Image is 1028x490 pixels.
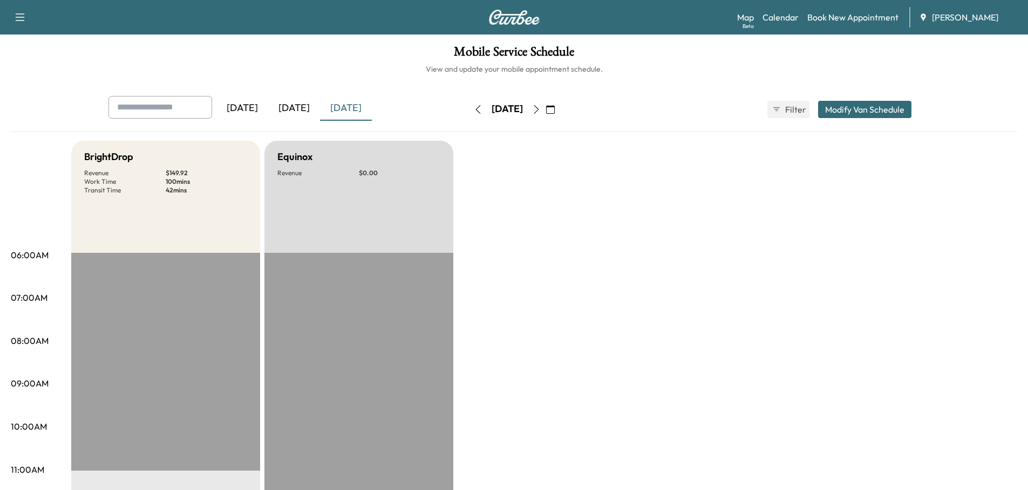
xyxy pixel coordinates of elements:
p: 06:00AM [11,249,49,261]
a: Calendar [763,11,799,24]
a: Book New Appointment [807,11,898,24]
img: Curbee Logo [488,10,540,25]
span: [PERSON_NAME] [932,11,998,24]
p: 08:00AM [11,334,49,347]
p: 07:00AM [11,291,47,304]
h6: View and update your mobile appointment schedule. [11,64,1017,74]
p: 09:00AM [11,377,49,390]
p: $ 0.00 [359,169,440,177]
h1: Mobile Service Schedule [11,45,1017,64]
div: [DATE] [216,96,268,121]
h5: BrightDrop [84,149,133,164]
div: Beta [743,22,754,30]
button: Modify Van Schedule [818,101,911,118]
p: Transit Time [84,186,166,195]
p: 42 mins [166,186,247,195]
p: Revenue [84,169,166,177]
h5: Equinox [277,149,312,164]
p: Work Time [84,177,166,186]
div: [DATE] [492,102,523,116]
p: $ 149.92 [166,169,247,177]
span: Filter [785,103,805,116]
button: Filter [767,101,809,118]
p: 100 mins [166,177,247,186]
div: [DATE] [320,96,372,121]
p: 11:00AM [11,463,44,476]
p: Revenue [277,169,359,177]
a: MapBeta [737,11,754,24]
div: [DATE] [268,96,320,121]
p: 10:00AM [11,420,47,433]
